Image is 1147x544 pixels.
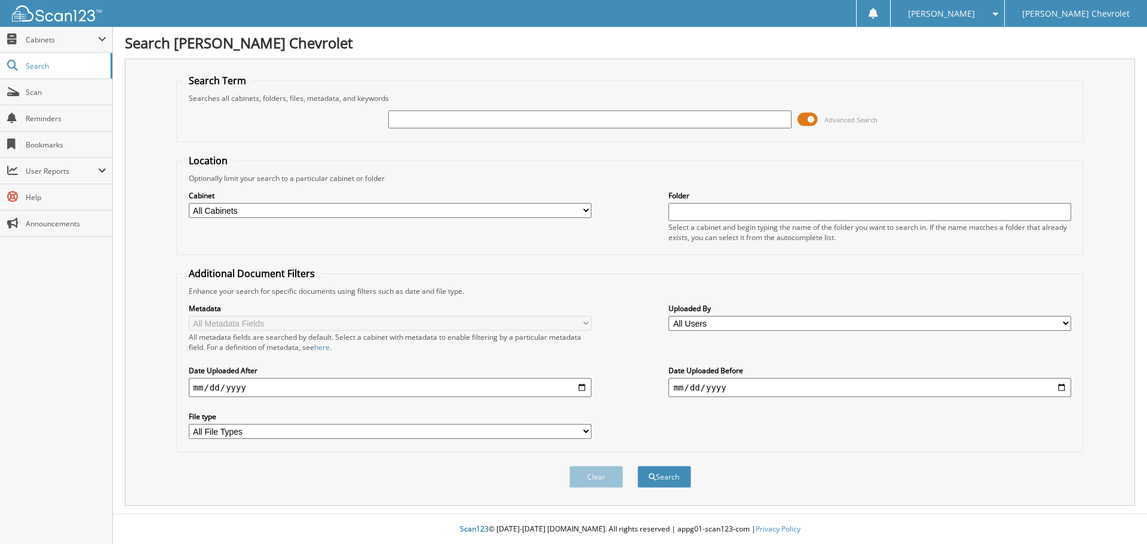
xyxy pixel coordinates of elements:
legend: Location [183,154,234,167]
span: Advanced Search [824,115,878,124]
span: [PERSON_NAME] [908,10,975,17]
span: Scan123 [460,524,489,534]
div: Optionally limit your search to a particular cabinet or folder [183,173,1078,183]
span: Search [26,61,105,71]
iframe: Chat Widget [1087,487,1147,544]
div: © [DATE]-[DATE] [DOMAIN_NAME]. All rights reserved | appg01-scan123-com | [113,515,1147,544]
span: Help [26,192,106,202]
label: Date Uploaded After [189,365,591,376]
label: Folder [668,190,1071,201]
span: Bookmarks [26,140,106,150]
img: scan123-logo-white.svg [12,5,102,21]
label: Uploaded By [668,303,1071,314]
span: [PERSON_NAME] Chevrolet [1022,10,1130,17]
label: Cabinet [189,190,591,201]
div: Enhance your search for specific documents using filters such as date and file type. [183,286,1078,296]
span: Scan [26,87,106,97]
input: start [189,378,591,397]
label: Date Uploaded Before [668,365,1071,376]
button: Search [637,466,691,488]
legend: Additional Document Filters [183,267,321,280]
label: File type [189,411,591,422]
span: Announcements [26,219,106,229]
h1: Search [PERSON_NAME] Chevrolet [125,33,1135,53]
a: here [314,342,330,352]
div: All metadata fields are searched by default. Select a cabinet with metadata to enable filtering b... [189,332,591,352]
legend: Search Term [183,74,252,87]
a: Privacy Policy [756,524,801,534]
span: Cabinets [26,35,98,45]
div: Searches all cabinets, folders, files, metadata, and keywords [183,93,1078,103]
input: end [668,378,1071,397]
label: Metadata [189,303,591,314]
span: User Reports [26,166,98,176]
button: Clear [569,466,623,488]
span: Reminders [26,113,106,124]
div: Select a cabinet and begin typing the name of the folder you want to search in. If the name match... [668,222,1071,242]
